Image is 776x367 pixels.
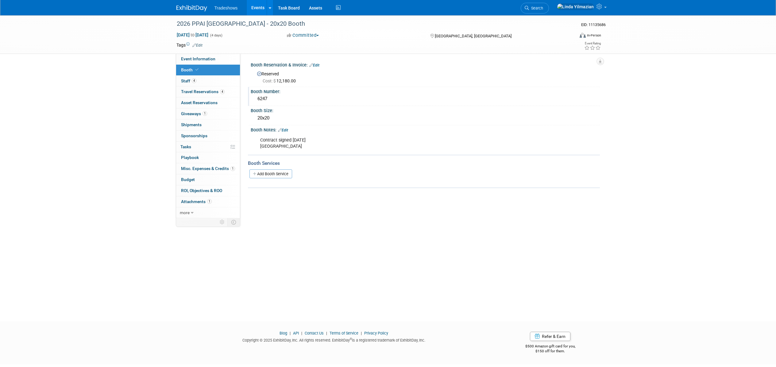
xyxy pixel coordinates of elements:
[255,94,595,104] div: 6247
[195,68,199,71] i: Booth reservation complete
[280,331,287,335] a: Blog
[248,160,600,167] div: Booth Services
[181,78,196,83] span: Staff
[364,331,388,335] a: Privacy Policy
[176,152,240,163] a: Playbook
[501,349,600,354] div: $150 off for them.
[175,18,565,29] div: 2026 PPAI [GEOGRAPHIC_DATA] - 20x20 Booth
[176,142,240,152] a: Tasks
[293,331,299,335] a: API
[192,43,203,47] a: Edit
[214,6,238,10] span: Tradeshows
[181,111,207,116] span: Giveaways
[251,87,600,95] div: Booth Number:
[176,42,203,48] td: Tags
[251,125,600,133] div: Booth Notes:
[176,196,240,207] a: Attachments1
[529,6,543,10] span: Search
[263,78,276,83] span: Cost: $
[325,331,329,335] span: |
[288,331,292,335] span: |
[176,336,492,343] div: Copyright © 2025 ExhibitDay, Inc. All rights reserved. ExhibitDay is a registered trademark of Ex...
[176,185,240,196] a: ROI, Objectives & ROO
[176,131,240,141] a: Sponsorships
[305,331,324,335] a: Contact Us
[181,122,202,127] span: Shipments
[217,218,228,226] td: Personalize Event Tab Strip
[181,177,195,182] span: Budget
[181,67,200,72] span: Booth
[207,199,212,204] span: 1
[176,32,209,38] span: [DATE] [DATE]
[584,42,601,45] div: Event Rating
[176,174,240,185] a: Budget
[176,54,240,64] a: Event Information
[581,22,606,27] span: Event ID: 11135686
[521,3,549,13] a: Search
[309,63,319,67] a: Edit
[180,144,191,149] span: Tasks
[181,89,225,94] span: Travel Reservations
[263,78,298,83] span: 12,180.00
[359,331,363,335] span: |
[530,332,570,341] a: Refer & Earn
[180,210,190,215] span: more
[251,60,600,68] div: Booth Reservation & Invoice:
[435,34,512,38] span: [GEOGRAPHIC_DATA], [GEOGRAPHIC_DATA]
[176,65,240,75] a: Booth
[230,166,235,171] span: 1
[176,119,240,130] a: Shipments
[255,69,595,84] div: Reserved
[176,5,207,11] img: ExhibitDay
[251,106,600,114] div: Booth Size:
[256,134,532,153] div: Contract signed [DATE] [GEOGRAPHIC_DATA]
[192,78,196,83] span: 4
[181,155,199,160] span: Playbook
[300,331,304,335] span: |
[557,3,594,10] img: Linda Yilmazian
[501,340,600,354] div: $500 Amazon gift card for you,
[181,188,222,193] span: ROI, Objectives & ROO
[538,32,601,41] div: Event Format
[255,113,595,123] div: 20x20
[249,169,292,178] a: Add Booth Service
[176,163,240,174] a: Misc. Expenses & Credits1
[176,108,240,119] a: Giveaways1
[350,337,352,341] sup: ®
[176,97,240,108] a: Asset Reservations
[176,207,240,218] a: more
[181,133,207,138] span: Sponsorships
[587,33,601,38] div: In-Person
[181,166,235,171] span: Misc. Expenses & Credits
[190,32,195,37] span: to
[285,32,321,39] button: Committed
[181,100,218,105] span: Asset Reservations
[181,199,212,204] span: Attachments
[176,86,240,97] a: Travel Reservations4
[278,128,288,132] a: Edit
[181,56,215,61] span: Event Information
[210,33,222,37] span: (4 days)
[227,218,240,226] td: Toggle Event Tabs
[176,76,240,86] a: Staff4
[203,111,207,116] span: 1
[330,331,358,335] a: Terms of Service
[580,33,586,38] img: Format-Inperson.png
[220,89,225,94] span: 4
